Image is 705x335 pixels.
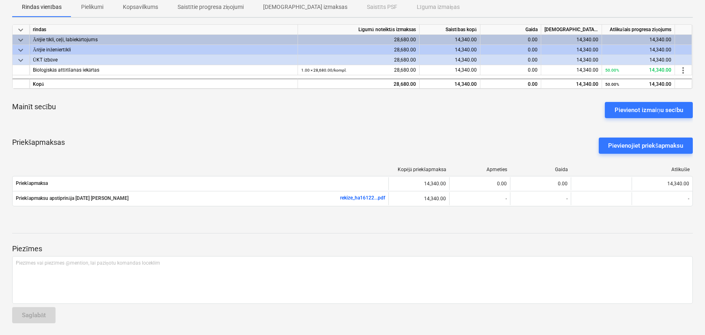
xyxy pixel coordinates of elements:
div: Bioloģiskās attīrīšanas iekārtas [33,65,294,75]
div: Saistības kopā [420,25,480,35]
span: keyboard_arrow_down [16,55,26,65]
div: 14,340.00 [605,79,671,89]
span: more_vert [678,66,688,75]
div: 0.00 [480,45,541,55]
p: Rindas vienības [22,3,62,11]
p: Mainīt secību [12,102,56,112]
div: 14,340.00 [602,35,675,45]
div: 14,340.00 [541,35,602,45]
p: Pielikumi [81,3,103,11]
button: Pievienot izmaiņu secību [605,102,693,118]
div: Gaida [514,167,568,172]
div: 14,340.00 [420,35,480,45]
small: 1.00 × 28,680.00 / kompl. [301,68,347,72]
span: 0.00 [528,67,538,73]
span: keyboard_arrow_down [16,35,26,45]
span: keyboard_arrow_down [16,45,26,55]
div: Apmeties [453,167,507,172]
div: Kopējā priekšapmaksa [392,167,446,173]
span: 14,340.00 [576,67,598,73]
div: 14,340.00 [420,78,480,89]
p: [DEMOGRAPHIC_DATA] izmaksas [263,3,347,11]
p: Priekšapmaksas [12,138,65,154]
div: 0.00 [480,78,541,89]
div: 14,340.00 [605,65,671,75]
div: - [449,192,510,205]
div: 14,340.00 [602,55,675,65]
div: Pievienojiet priekšapmaksu [609,140,684,151]
div: [DEMOGRAPHIC_DATA] izmaksas [541,25,602,35]
div: Gaida [480,25,541,35]
div: 28,680.00 [301,65,416,75]
div: 14,340.00 [541,55,602,65]
div: Atlikušie [635,167,690,173]
div: 14,340.00 [388,192,449,205]
div: 28,680.00 [298,35,420,45]
div: ŪKT izbūve [33,55,294,65]
button: Pievienojiet priekšapmaksu [599,138,693,154]
div: rindas [30,25,298,35]
div: - [510,192,571,205]
p: Piezīmes [12,244,693,254]
small: 50.00% [605,68,619,72]
div: 28,680.00 [298,45,420,55]
div: Ārējie tīkli, ceļi, labiekārtojums [33,35,294,45]
div: - [632,192,692,205]
div: 14,340.00 [602,45,675,55]
a: rekize_ha16122...pdf [340,195,385,201]
div: 14,340.00 [632,177,692,190]
div: 14,340.00 [420,45,480,55]
div: 28,680.00 [298,78,420,89]
p: Saistītie progresa ziņojumi [178,3,244,11]
div: 0.00 [480,35,541,45]
small: 50.00% [605,82,619,87]
span: Priekšapmaksa [16,180,385,187]
div: 14,340.00 [388,177,449,190]
div: 28,680.00 [298,55,420,65]
div: 14,340.00 [541,45,602,55]
div: Kopā [30,78,298,89]
p: Kopsavilkums [123,3,158,11]
span: keyboard_arrow_down [16,25,26,35]
div: 0.00 [510,177,571,190]
p: Priekšapmaksu apstiprināja [DATE] [PERSON_NAME] [16,195,129,202]
span: 14,340.00 [455,67,477,73]
div: Līgumā noteiktās izmaksas [298,25,420,35]
div: 0.00 [480,55,541,65]
div: Atlikušais progresa ziņojums [602,25,675,35]
div: Pievienot izmaiņu secību [615,105,683,115]
div: Ārējie inženiertīkli [33,45,294,55]
div: 14,340.00 [541,78,602,89]
div: 0.00 [449,177,510,190]
div: 14,340.00 [420,55,480,65]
